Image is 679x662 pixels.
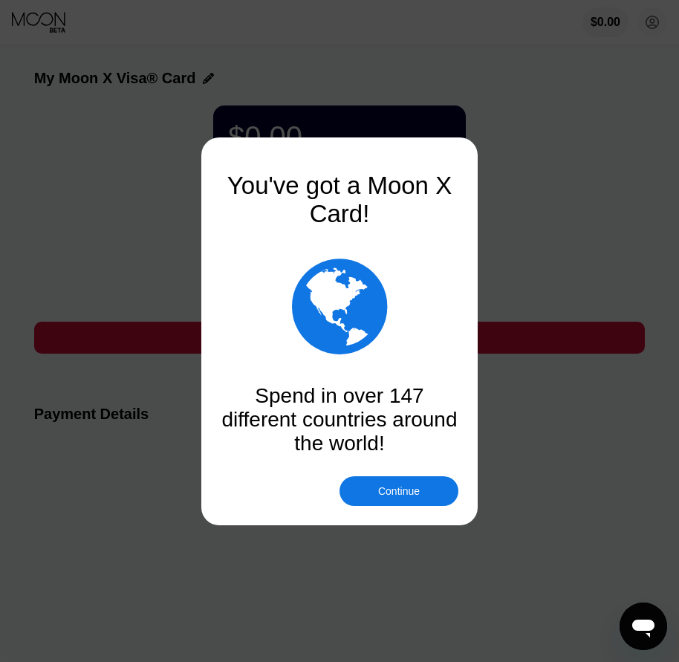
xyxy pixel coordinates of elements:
[292,250,388,362] div: 
[339,476,458,506] div: Continue
[620,603,667,650] iframe: Button to launch messaging window
[221,172,458,228] div: You've got a Moon X Card!
[378,485,420,497] div: Continue
[221,384,458,455] div: Spend in over 147 different countries around the world!
[221,250,458,362] div: 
